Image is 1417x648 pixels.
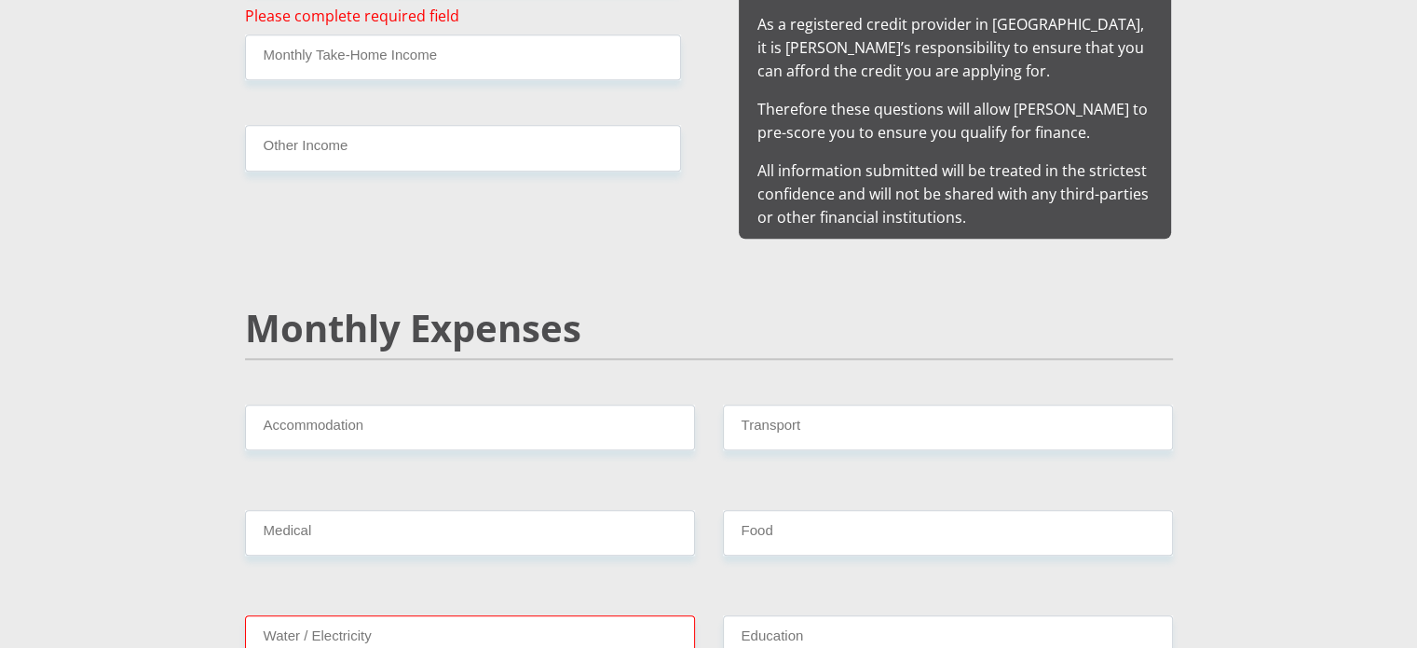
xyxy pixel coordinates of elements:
input: Monthly Take Home Income [245,34,681,80]
input: Expenses - Transport [723,405,1173,450]
input: Expenses - Food [723,510,1173,556]
input: Expenses - Medical [245,510,695,556]
span: Please complete required field [245,5,459,27]
input: Other Income [245,125,681,171]
h2: Monthly Expenses [245,306,1173,351]
input: Expenses - Accommodation [245,405,695,450]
